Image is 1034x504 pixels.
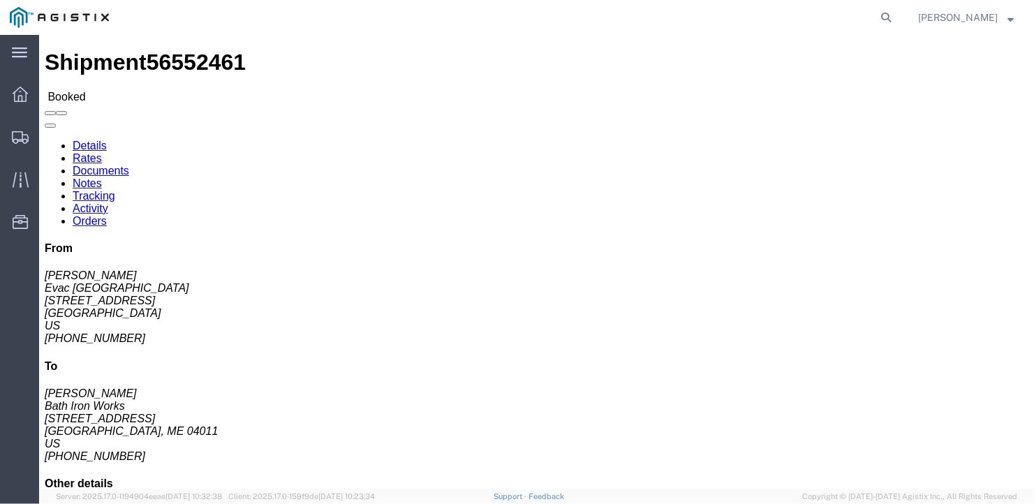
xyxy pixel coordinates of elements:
span: Server: 2025.17.0-1194904eeae [56,492,222,501]
span: [DATE] 10:32:38 [165,492,222,501]
iframe: FS Legacy Container [39,35,1034,489]
a: Support [494,492,529,501]
span: [DATE] 10:23:34 [318,492,375,501]
span: Copyright © [DATE]-[DATE] Agistix Inc., All Rights Reserved [802,491,1017,503]
button: [PERSON_NAME] [917,9,1014,26]
span: Client: 2025.17.0-159f9de [228,492,375,501]
span: Craig McCausland [918,10,998,25]
img: logo [10,7,109,28]
a: Feedback [529,492,564,501]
